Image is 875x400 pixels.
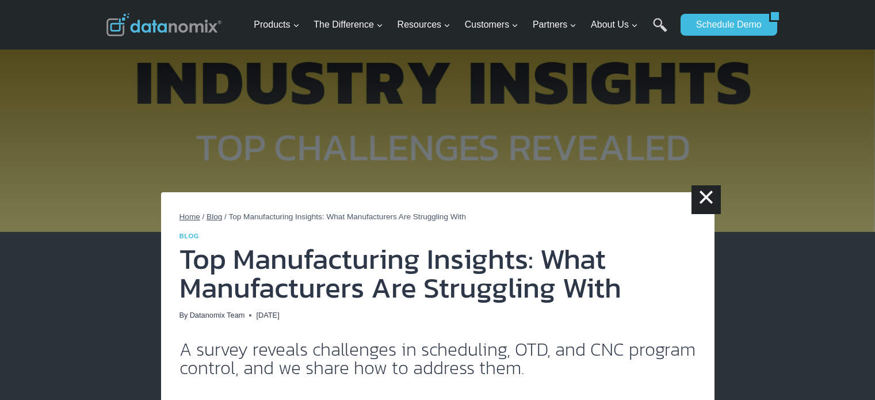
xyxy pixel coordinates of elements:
[207,212,222,221] a: Blog
[224,212,227,221] span: /
[179,245,696,302] h1: Top Manufacturing Insights: What Manufacturers Are Struggling With
[179,211,696,223] nav: Breadcrumbs
[106,13,221,36] img: Datanomix
[465,17,518,32] span: Customers
[179,310,188,321] span: By
[202,212,205,221] span: /
[179,212,200,221] a: Home
[681,14,769,36] a: Schedule Demo
[179,233,200,239] a: Blog
[228,212,466,221] span: Top Manufacturing Insights: What Manufacturers Are Struggling With
[533,17,576,32] span: Partners
[190,311,245,319] a: Datanomix Team
[314,17,383,32] span: The Difference
[398,17,450,32] span: Resources
[256,310,279,321] time: [DATE]
[691,185,720,214] a: ×
[249,6,675,44] nav: Primary Navigation
[591,17,638,32] span: About Us
[653,18,667,44] a: Search
[254,17,299,32] span: Products
[179,340,696,377] h2: A survey reveals challenges in scheduling, OTD, and CNC program control, and we share how to addr...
